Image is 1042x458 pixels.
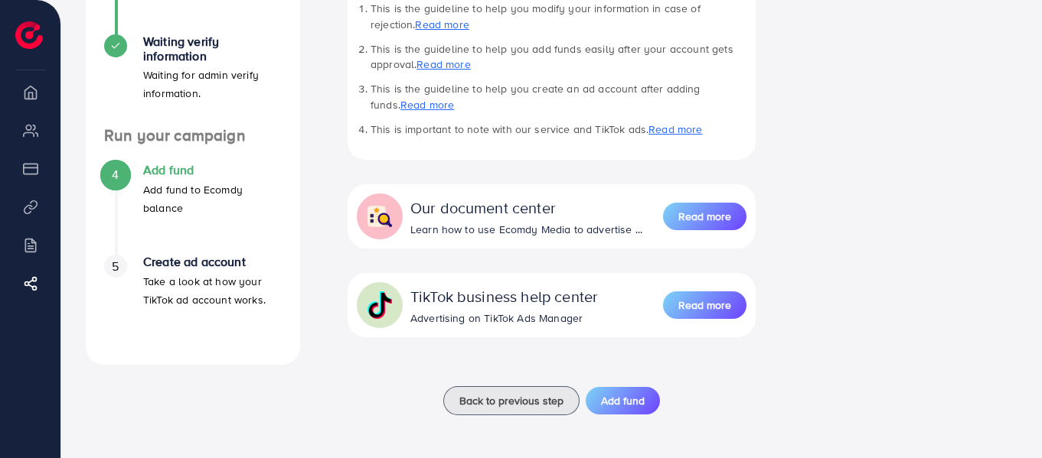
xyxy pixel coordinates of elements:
[86,34,300,126] li: Waiting verify information
[143,255,282,269] h4: Create ad account
[371,1,746,32] li: This is the guideline to help you modify your information in case of rejection.
[443,386,580,415] button: Back to previous step
[678,297,731,313] span: Read more
[143,272,282,309] p: Take a look at how your TikTok ad account works.
[371,41,746,73] li: This is the guideline to help you add funds easily after your account gets approval.
[143,163,282,177] h4: Add fund
[86,163,300,255] li: Add fund
[586,387,660,414] button: Add fund
[86,126,300,145] h4: Run your campaign
[648,122,702,137] a: Read more
[663,201,746,232] a: Read more
[410,310,598,326] div: Advertising on TikTok Ads Manager
[112,258,119,275] span: 5
[371,122,746,137] li: This is important to note with our service and TikTok ads.
[366,203,394,230] img: collapse
[416,57,470,72] a: Read more
[415,17,469,32] a: Read more
[601,393,645,408] span: Add fund
[371,81,746,112] li: This is the guideline to help you create an ad account after adding funds.
[15,21,43,49] img: logo
[663,203,746,230] button: Read more
[410,285,598,307] div: TikTok business help center
[86,255,300,346] li: Create ad account
[400,97,454,112] a: Read more
[143,34,282,63] h4: Waiting verify information
[410,197,642,219] div: Our document center
[143,66,282,102] p: Waiting for admin verify information.
[112,166,119,184] span: 4
[977,389,1031,447] iframe: Chat
[143,180,282,217] p: Add fund to Ecomdy balance
[410,222,642,237] div: Learn how to use Ecomdy Media to advertise ...
[663,290,746,320] a: Read more
[459,393,563,408] span: Back to previous step
[663,291,746,319] button: Read more
[366,291,394,319] img: collapse
[678,209,731,224] span: Read more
